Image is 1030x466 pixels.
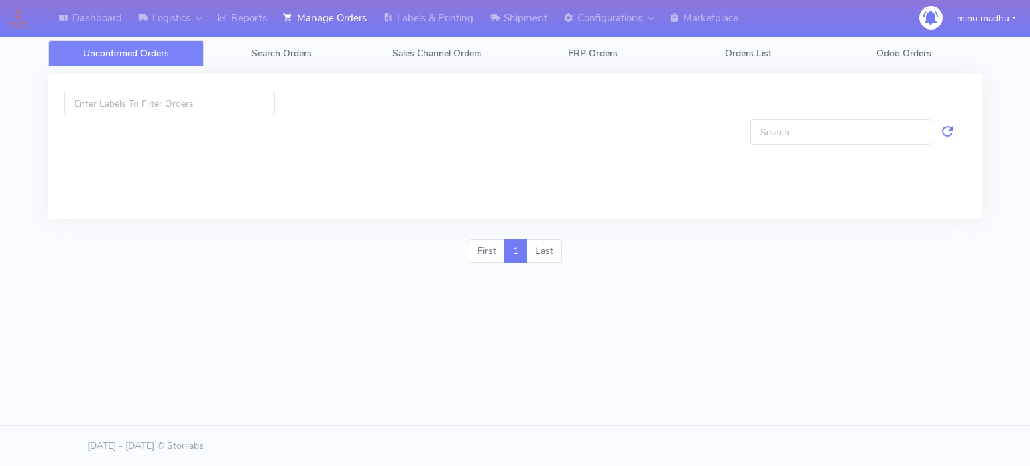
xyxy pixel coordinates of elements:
[504,239,527,264] a: 1
[876,47,931,60] span: Odoo Orders
[48,40,982,66] ul: Tabs
[725,47,772,60] span: Orders List
[392,47,482,60] span: Sales Channel Orders
[947,5,1026,32] button: minu madhu
[64,91,275,115] input: Enter Labels To Filter Orders
[251,47,312,60] span: Search Orders
[568,47,618,60] span: ERP Orders
[750,119,931,144] input: Search
[83,47,169,60] span: Unconfirmed Orders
